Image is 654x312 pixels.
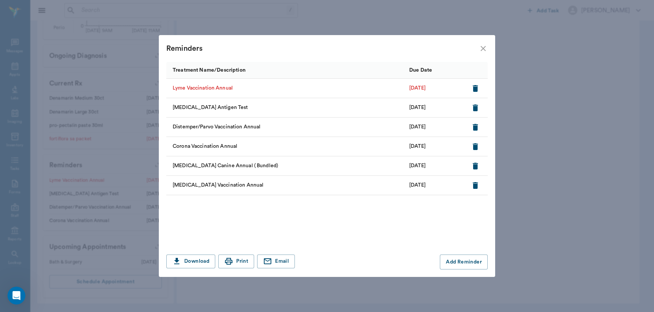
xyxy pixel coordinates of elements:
p: Corona Vaccination Annual [173,143,237,150]
div: Due Date [409,60,432,81]
p: [DATE] [409,123,426,131]
div: Treatment Name/Description [173,60,246,81]
p: [DATE] [409,104,426,112]
button: Print [218,255,254,268]
p: [DATE] [409,181,426,189]
button: Download [166,255,215,268]
p: [DATE] [409,143,426,150]
button: Sort [434,65,444,75]
button: Add Reminder [440,255,488,269]
p: [MEDICAL_DATA] Vaccination Annual [173,181,263,189]
p: [DATE] [409,162,426,170]
div: Due Date [405,62,465,79]
iframe: Intercom live chat [7,287,25,305]
p: Distemper/Parvo Vaccination Annual [173,123,260,131]
div: Reminders [166,43,479,54]
div: Treatment Name/Description [166,62,405,79]
button: Sort [247,65,258,75]
p: Lyme Vaccination Annual [173,84,233,92]
p: [MEDICAL_DATA] Canine Annual ( Bundled) [173,162,278,170]
button: Email [257,255,295,268]
button: close [479,44,488,53]
p: [MEDICAL_DATA] Antigen Test [173,104,248,112]
button: Sort [471,65,481,75]
p: [DATE] [409,84,426,92]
